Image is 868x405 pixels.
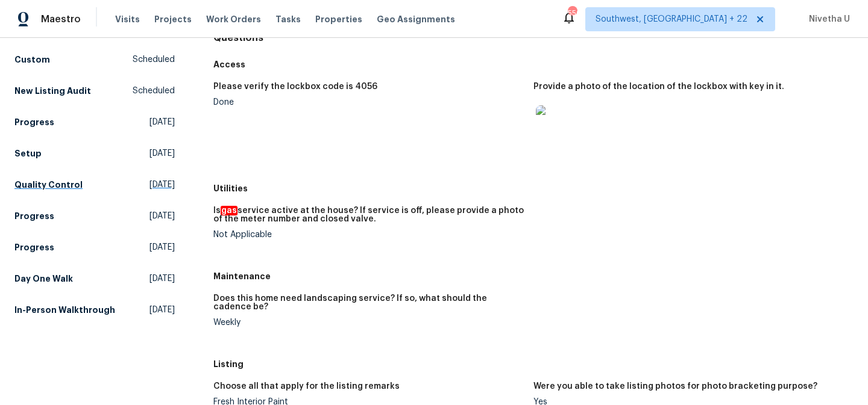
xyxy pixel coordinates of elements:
[213,58,854,70] h5: Access
[568,7,576,19] div: 550
[14,205,175,227] a: Progress[DATE]
[213,382,400,391] h5: Choose all that apply for the listing remarks
[213,32,854,44] h4: Questions
[154,13,192,25] span: Projects
[133,85,175,97] span: Scheduled
[221,206,237,215] em: gas
[14,85,91,97] h5: New Listing Audit
[14,49,175,70] a: CustomScheduled
[133,54,175,66] span: Scheduled
[14,179,83,191] h5: Quality Control
[14,268,175,289] a: Day One Walk[DATE]
[213,230,524,239] div: Not Applicable
[14,54,50,66] h5: Custom
[213,270,854,282] h5: Maintenance
[213,318,524,327] div: Weekly
[596,13,747,25] span: Southwest, [GEOGRAPHIC_DATA] + 22
[149,210,175,222] span: [DATE]
[533,82,784,91] h5: Provide a photo of the location of the lockbox with key in it.
[14,111,175,133] a: Progress[DATE]
[149,116,175,128] span: [DATE]
[315,13,362,25] span: Properties
[115,13,140,25] span: Visits
[149,147,175,159] span: [DATE]
[14,304,115,316] h5: In-Person Walkthrough
[275,15,301,23] span: Tasks
[213,182,854,194] h5: Utilities
[533,382,817,391] h5: Were you able to take listing photos for photo bracketing purpose?
[14,237,175,258] a: Progress[DATE]
[14,210,54,222] h5: Progress
[14,80,175,102] a: New Listing AuditScheduled
[14,116,54,128] h5: Progress
[14,273,73,285] h5: Day One Walk
[149,304,175,316] span: [DATE]
[14,143,175,164] a: Setup[DATE]
[149,179,175,191] span: [DATE]
[14,147,42,159] h5: Setup
[804,13,850,25] span: Nivetha U
[14,299,175,321] a: In-Person Walkthrough[DATE]
[41,13,81,25] span: Maestro
[149,241,175,253] span: [DATE]
[14,241,54,253] h5: Progress
[149,273,175,285] span: [DATE]
[14,174,175,196] a: Quality Control[DATE]
[213,294,524,311] h5: Does this home need landscaping service? If so, what should the cadence be?
[213,98,524,107] div: Done
[213,358,854,370] h5: Listing
[377,13,455,25] span: Geo Assignments
[213,206,524,223] h5: Is service active at the house? If service is off, please provide a photo of the meter number and...
[206,13,261,25] span: Work Orders
[213,82,377,91] h5: Please verify the lockbox code is 4056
